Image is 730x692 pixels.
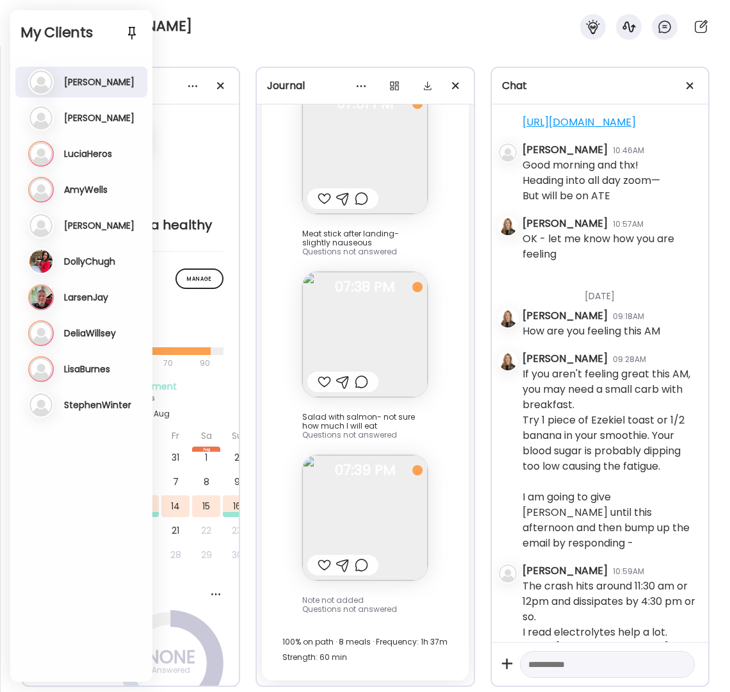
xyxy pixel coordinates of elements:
[64,363,110,375] h3: LisaBurnes
[523,351,608,367] div: [PERSON_NAME]
[523,367,698,551] div: If you aren't feeling great this AM, you may need a small carb with breakfast. Try 1 piece of Eze...
[523,579,698,686] div: The crash hits around 11:30 am or 12pm and dissipates by 4:30 pm or so. I read electrolytes help ...
[192,544,220,566] div: 29
[192,425,220,447] div: Sa
[302,429,397,440] span: Questions not answered
[502,78,698,94] div: Chat
[223,495,251,517] div: 16
[523,324,660,339] div: How are you feeling this AM
[499,564,517,582] img: bg-avatar-default.svg
[223,471,251,493] div: 9
[161,495,190,517] div: 14
[302,455,428,581] img: images%2FIrNJUawwUnOTYYdIvOBtlFt5cGu2%2F8OBWg8B8v42pmPxAhToI%2FyLL4wABLcyQ0YdHjrmCc_240
[139,663,203,678] div: Answered
[302,413,428,431] div: Salad with salmon- not sure how much I will eat
[223,447,251,468] div: 2
[161,425,190,447] div: Fr
[302,98,428,110] span: 07:01 PM
[302,604,397,614] span: Questions not answered
[64,112,134,124] h3: [PERSON_NAME]
[499,352,517,370] img: avatars%2FC7qqOxmwlCb4p938VsoDHlkq1VT2
[199,356,211,371] div: 90
[223,520,251,541] div: 23
[523,563,608,579] div: [PERSON_NAME]
[302,88,428,214] img: images%2FIrNJUawwUnOTYYdIvOBtlFt5cGu2%2FIJbNvvJ63hzLVo4rP6Jq%2FuhqblgTrYgaBwSzyEDaX_240
[302,281,428,293] span: 07:38 PM
[523,216,608,231] div: [PERSON_NAME]
[523,274,698,308] div: [DATE]
[64,327,116,339] h3: DeliaWillsey
[223,544,251,566] div: 30
[267,78,463,94] div: Journal
[302,246,397,257] span: Questions not answered
[64,399,131,411] h3: StephenWinter
[302,595,364,605] span: Note not added
[64,148,112,160] h3: LuciaHeros
[499,217,517,235] img: avatars%2FC7qqOxmwlCb4p938VsoDHlkq1VT2
[161,471,190,493] div: 7
[175,268,223,289] div: Manage
[192,447,220,468] div: 1
[499,309,517,327] img: avatars%2FC7qqOxmwlCb4p938VsoDHlkq1VT2
[302,465,428,476] span: 07:39 PM
[613,566,644,577] div: 10:59AM
[161,544,190,566] div: 28
[64,256,115,267] h3: DollyChugh
[523,231,698,262] div: OK - let me know how you are feeling
[64,292,108,303] h3: LarsenJay
[192,520,220,541] div: 22
[192,495,220,517] div: 15
[192,447,220,452] div: Aug
[613,145,644,156] div: 10:46AM
[523,115,636,129] a: [URL][DOMAIN_NAME]
[523,308,608,324] div: [PERSON_NAME]
[161,520,190,541] div: 21
[223,425,251,447] div: Su
[499,144,517,161] img: bg-avatar-default.svg
[20,23,142,42] h2: My Clients
[64,184,108,195] h3: AmyWells
[613,354,646,365] div: 09:28AM
[302,272,428,397] img: images%2FIrNJUawwUnOTYYdIvOBtlFt5cGu2%2FD1VsCEVF3NpfPRsSzmxq%2F0svdI6CLxlbtAh99n4zf_240
[523,142,608,158] div: [PERSON_NAME]
[282,634,448,665] div: 100% on path · 8 meals · Frequency: 1h 37m Strength: 60 min
[139,650,203,665] div: NONE
[192,471,220,493] div: 8
[523,158,660,204] div: Good morning and thx! Heading into all day zoom— But will be on ATE
[613,311,644,322] div: 09:18AM
[302,229,428,247] div: Meat stick after landing- slightly nauseous
[613,218,644,230] div: 10:57AM
[64,220,134,231] h3: [PERSON_NAME]
[161,447,190,468] div: 31
[64,76,134,88] h3: [PERSON_NAME]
